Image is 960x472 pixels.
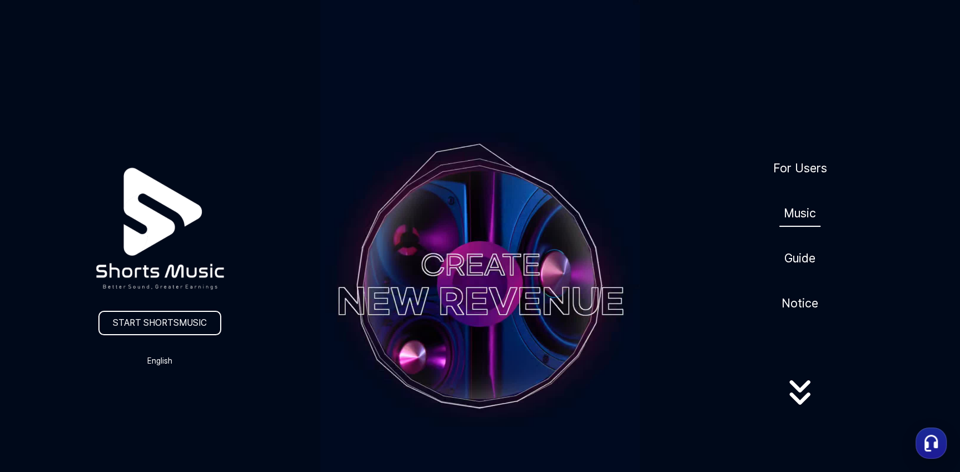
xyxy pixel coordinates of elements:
[133,353,187,369] button: English
[98,311,221,335] a: START SHORTSMUSIC
[165,369,192,378] span: Settings
[69,138,251,320] img: logo
[143,352,213,380] a: Settings
[28,369,48,378] span: Home
[777,290,823,317] a: Notice
[780,245,820,272] a: Guide
[73,352,143,380] a: Messages
[769,155,832,182] a: For Users
[92,370,125,379] span: Messages
[3,352,73,380] a: Home
[779,200,820,227] a: Music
